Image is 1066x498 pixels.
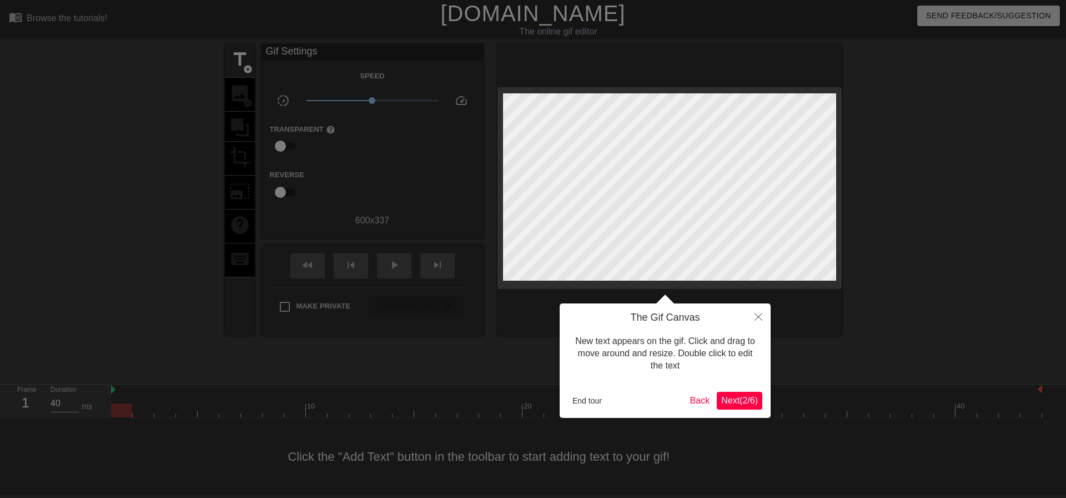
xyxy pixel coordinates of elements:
span: Next ( 2 / 6 ) [721,396,758,405]
button: End tour [568,392,606,409]
button: Close [746,303,771,329]
h4: The Gif Canvas [568,312,762,324]
button: Next [717,392,762,410]
button: Back [686,392,715,410]
div: New text appears on the gif. Click and drag to move around and resize. Double click to edit the text [568,324,762,384]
